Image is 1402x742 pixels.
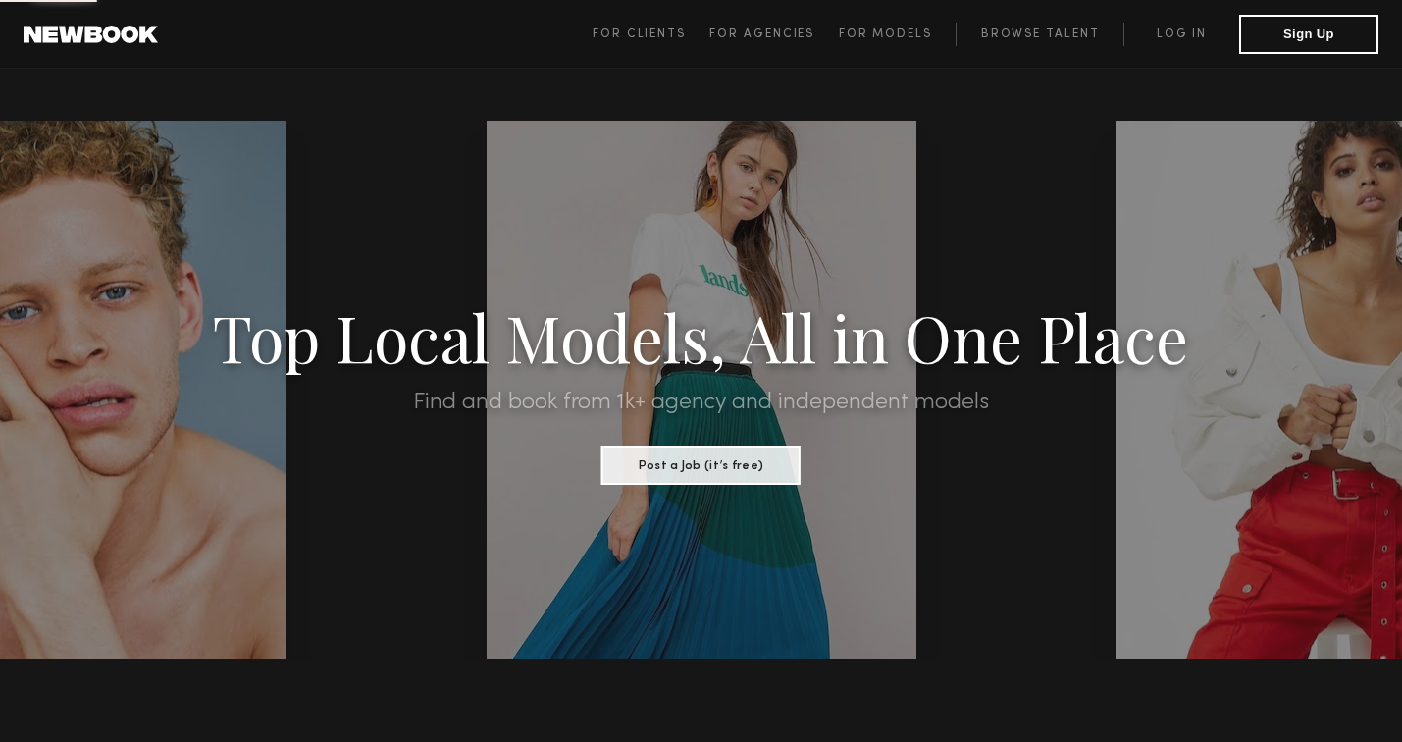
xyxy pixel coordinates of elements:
[839,28,932,40] span: For Models
[709,28,814,40] span: For Agencies
[593,28,686,40] span: For Clients
[601,452,801,474] a: Post a Job (it’s free)
[1239,15,1378,54] button: Sign Up
[709,23,838,46] a: For Agencies
[105,391,1297,414] h2: Find and book from 1k+ agency and independent models
[839,23,957,46] a: For Models
[601,446,801,485] button: Post a Job (it’s free)
[593,23,709,46] a: For Clients
[1123,23,1239,46] a: Log in
[105,306,1297,367] h1: Top Local Models, All in One Place
[956,23,1123,46] a: Browse Talent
